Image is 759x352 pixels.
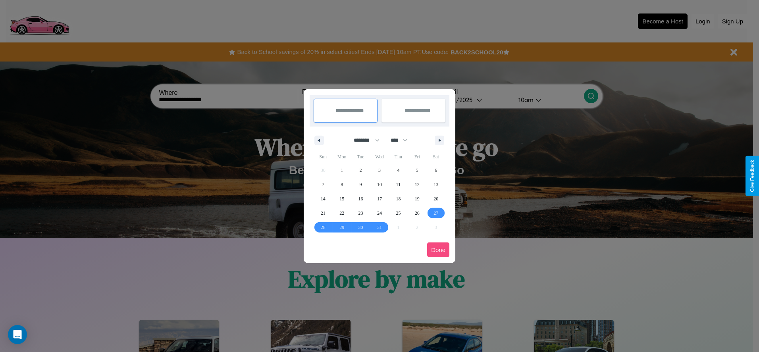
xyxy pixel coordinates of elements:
button: 22 [332,206,351,220]
span: 24 [377,206,382,220]
button: 9 [351,177,370,192]
button: 13 [427,177,445,192]
span: Sat [427,150,445,163]
span: 30 [358,220,363,235]
span: 27 [433,206,438,220]
button: 30 [351,220,370,235]
button: 19 [408,192,426,206]
span: 11 [396,177,401,192]
button: 24 [370,206,389,220]
button: 15 [332,192,351,206]
span: 9 [360,177,362,192]
button: 2 [351,163,370,177]
button: 10 [370,177,389,192]
button: 28 [314,220,332,235]
button: 31 [370,220,389,235]
span: 15 [339,192,344,206]
button: 23 [351,206,370,220]
span: 22 [339,206,344,220]
button: 29 [332,220,351,235]
button: 6 [427,163,445,177]
span: Sun [314,150,332,163]
span: 21 [321,206,326,220]
span: 23 [358,206,363,220]
span: 3 [378,163,381,177]
button: 5 [408,163,426,177]
span: 2 [360,163,362,177]
button: 7 [314,177,332,192]
button: 17 [370,192,389,206]
span: 31 [377,220,382,235]
div: Open Intercom Messenger [8,325,27,344]
span: 25 [396,206,401,220]
span: 28 [321,220,326,235]
button: 14 [314,192,332,206]
button: 1 [332,163,351,177]
span: 26 [415,206,420,220]
button: 11 [389,177,408,192]
span: 4 [397,163,399,177]
button: 25 [389,206,408,220]
button: 3 [370,163,389,177]
div: Give Feedback [749,160,755,192]
button: 4 [389,163,408,177]
span: 16 [358,192,363,206]
span: 14 [321,192,326,206]
span: 12 [415,177,420,192]
span: 29 [339,220,344,235]
span: 20 [433,192,438,206]
span: Thu [389,150,408,163]
button: 8 [332,177,351,192]
span: Fri [408,150,426,163]
button: 12 [408,177,426,192]
button: 20 [427,192,445,206]
span: 8 [341,177,343,192]
span: 13 [433,177,438,192]
span: 17 [377,192,382,206]
span: 5 [416,163,418,177]
span: 1 [341,163,343,177]
span: 19 [415,192,420,206]
button: 27 [427,206,445,220]
button: 16 [351,192,370,206]
button: 21 [314,206,332,220]
span: Mon [332,150,351,163]
span: Tue [351,150,370,163]
button: Done [427,242,449,257]
button: 18 [389,192,408,206]
span: 6 [435,163,437,177]
span: 18 [396,192,401,206]
button: 26 [408,206,426,220]
span: Wed [370,150,389,163]
span: 7 [322,177,324,192]
span: 10 [377,177,382,192]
